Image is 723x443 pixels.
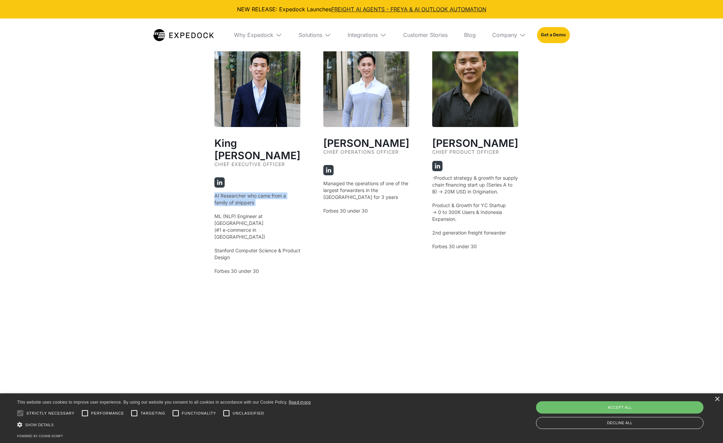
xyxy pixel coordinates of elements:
div: Solutions [293,18,337,51]
span: Targeting [140,410,165,416]
a: Powered by cookie-script [17,434,63,438]
div: Company [492,31,517,38]
a: Customer Stories [398,18,453,51]
div: Why Expedock [234,31,273,38]
div: Company [487,18,532,51]
iframe: Chat Widget [606,369,723,443]
p: Managed the operations of one of the largest forwarders in the [GEOGRAPHIC_DATA] for 3 years Forb... [323,180,409,214]
p: AI Researcher who came from a family of shippers ‍ ML (NLP) Engineer at [GEOGRAPHIC_DATA] (#1 e-c... [214,192,300,275]
a: Read more [289,400,311,405]
span: Functionality [182,410,216,416]
div: Integrations [342,18,392,51]
p: -Product strategy & growth for supply chain financing start up (Series A to B) -> 20M USD in Orig... [432,175,518,250]
img: CEO King Alandy Dy [214,41,300,127]
span: This website uses cookies to improve user experience. By using our website you consent to all coo... [17,400,287,405]
div: Chief Operations Officer [323,149,409,161]
h3: [PERSON_NAME] [432,137,518,149]
span: Strictly necessary [26,410,75,416]
div: NEW RELEASE: Expedock Launches [5,5,718,13]
div: Integrations [348,31,378,38]
div: Solutions [299,31,322,38]
div: Why Expedock [228,18,288,51]
img: Jig Young, co-founder and chief product officer at Expedock.com [432,41,518,127]
div: Chief Product Officer [432,149,518,161]
a: Get a Demo [537,27,570,43]
div: Accept all [536,401,703,414]
span: Unclassified [233,410,264,416]
span: Show details [25,423,54,427]
div: Decline all [536,417,703,429]
div: Chief Executive Officer [214,162,300,173]
span: Performance [91,410,124,416]
h2: King [PERSON_NAME] [214,137,300,162]
h3: [PERSON_NAME] [323,137,409,149]
img: COO Jeff Tan [323,41,409,127]
a: FREIGHT AI AGENTS - FREYA & AI OUTLOOK AUTOMATION [331,6,486,13]
a: Blog [459,18,481,51]
div: Show details [17,421,311,428]
div: Widget de chat [606,369,723,443]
